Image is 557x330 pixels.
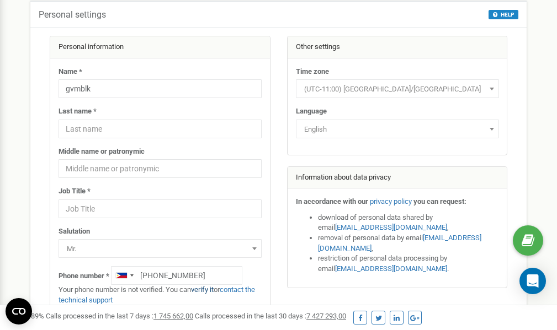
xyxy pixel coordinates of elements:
[318,234,481,252] a: [EMAIL_ADDRESS][DOMAIN_NAME]
[59,271,109,282] label: Phone number *
[59,239,262,258] span: Mr.
[50,36,270,58] div: Personal information
[195,312,346,320] span: Calls processed in the last 30 days :
[335,264,447,273] a: [EMAIL_ADDRESS][DOMAIN_NAME]
[59,67,82,77] label: Name *
[59,106,97,117] label: Last name *
[370,197,412,205] a: privacy policy
[318,233,499,253] li: removal of personal data by email ,
[288,36,507,58] div: Other settings
[413,197,466,205] strong: you can request:
[288,167,507,189] div: Information about data privacy
[296,79,499,98] span: (UTC-11:00) Pacific/Midway
[59,79,262,98] input: Name
[300,122,495,137] span: English
[59,226,90,237] label: Salutation
[59,159,262,178] input: Middle name or patronymic
[59,186,91,197] label: Job Title *
[489,10,518,19] button: HELP
[59,147,145,157] label: Middle name or patronymic
[296,197,368,205] strong: In accordance with our
[46,312,193,320] span: Calls processed in the last 7 days :
[59,199,262,218] input: Job Title
[296,106,327,117] label: Language
[519,268,546,294] div: Open Intercom Messenger
[300,82,495,97] span: (UTC-11:00) Pacific/Midway
[153,312,193,320] u: 1 745 662,00
[112,267,137,284] div: Telephone country code
[111,266,242,285] input: +1-800-555-55-55
[39,10,106,20] h5: Personal settings
[59,285,262,305] p: Your phone number is not verified. You can or
[62,241,258,257] span: Mr.
[335,223,447,231] a: [EMAIL_ADDRESS][DOMAIN_NAME]
[6,298,32,324] button: Open CMP widget
[296,120,499,138] span: English
[318,213,499,233] li: download of personal data shared by email ,
[59,120,262,138] input: Last name
[306,312,346,320] u: 7 427 293,00
[191,285,214,294] a: verify it
[296,67,329,77] label: Time zone
[318,253,499,274] li: restriction of personal data processing by email .
[59,285,255,304] a: contact the technical support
